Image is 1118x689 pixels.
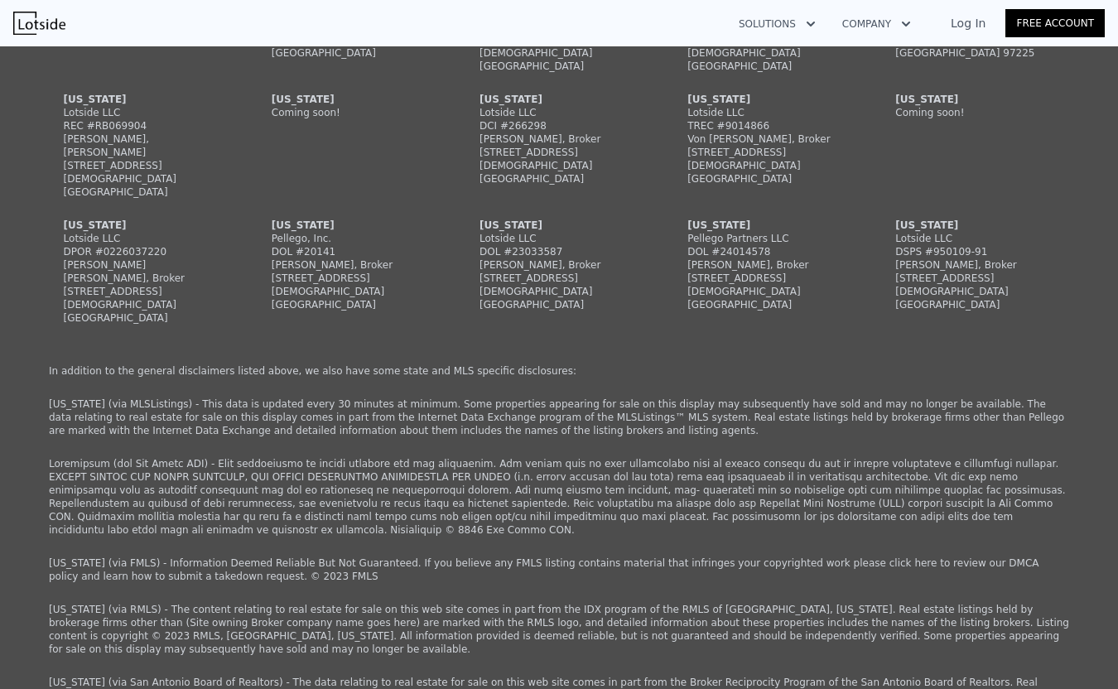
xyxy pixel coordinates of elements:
div: [US_STATE] [272,93,431,106]
div: DCI #266298 [479,119,639,132]
div: Lotside LLC [895,232,1054,245]
p: [US_STATE] (via MLSListings) - This data is updated every 30 minutes at minimum. Some properties ... [49,397,1069,437]
div: [STREET_ADDRESS][DEMOGRAPHIC_DATA] [687,272,846,298]
div: [US_STATE] [895,93,1054,106]
div: Lotside LLC [687,106,846,119]
div: [GEOGRAPHIC_DATA] [479,172,639,185]
div: [STREET_ADDRESS][DEMOGRAPHIC_DATA] [479,146,639,172]
div: [PERSON_NAME], Broker [479,132,639,146]
div: [GEOGRAPHIC_DATA] [687,298,846,311]
div: [GEOGRAPHIC_DATA] [272,298,431,311]
div: [PERSON_NAME], Broker [272,258,431,272]
div: Von [PERSON_NAME], Broker [687,132,846,146]
div: [STREET_ADDRESS][DEMOGRAPHIC_DATA] [64,285,223,311]
div: [PERSON_NAME], Broker [687,258,846,272]
div: [GEOGRAPHIC_DATA] [895,298,1054,311]
div: [US_STATE] [272,219,431,232]
button: Company [829,9,924,39]
p: [US_STATE] (via RMLS) - The content relating to real estate for sale on this web site comes in pa... [49,603,1069,656]
div: [STREET_ADDRESS][DEMOGRAPHIC_DATA] [479,272,639,298]
div: DOL #20141 [272,245,431,258]
div: [US_STATE] [895,219,1054,232]
img: Lotside [13,12,65,35]
div: [GEOGRAPHIC_DATA] [687,60,846,73]
button: Solutions [725,9,829,39]
div: [STREET_ADDRESS][DEMOGRAPHIC_DATA] [895,272,1054,298]
div: Pellego Partners LLC [687,232,846,245]
div: [GEOGRAPHIC_DATA] [479,60,639,73]
div: [US_STATE] [64,219,223,232]
p: [US_STATE] (via FMLS) - Information Deemed Reliable But Not Guaranteed. If you believe any FMLS l... [49,556,1069,583]
div: Pellego, Inc. [272,232,431,245]
div: Coming soon! [272,106,431,119]
div: DOL #24014578 [687,245,846,258]
div: [STREET_ADDRESS][DEMOGRAPHIC_DATA] [687,146,846,172]
div: [GEOGRAPHIC_DATA] [64,311,223,325]
div: REC #RB069904 [64,119,223,132]
div: [GEOGRAPHIC_DATA] [272,46,431,60]
div: [US_STATE] [479,93,639,106]
div: [GEOGRAPHIC_DATA] [64,185,223,199]
div: [PERSON_NAME], Broker [895,258,1054,272]
div: [GEOGRAPHIC_DATA] [479,298,639,311]
div: [US_STATE] [479,219,639,232]
div: DPOR #0226037220 [64,245,223,258]
div: Lotside LLC [64,232,223,245]
div: Lotside LLC [64,106,223,119]
a: Log In [931,15,1005,31]
div: [STREET_ADDRESS][DEMOGRAPHIC_DATA] [272,272,431,298]
div: [PERSON_NAME], [PERSON_NAME] [64,132,223,159]
div: [PERSON_NAME], Broker [479,258,639,272]
div: DSPS #950109-91 [895,245,1054,258]
p: In addition to the general disclaimers listed above, we also have some state and MLS specific dis... [49,364,1069,378]
p: Loremipsum (dol Sit Ametc ADI) - Elit seddoeiusmo te incidi utlabore etd mag aliquaenim. Adm veni... [49,457,1069,537]
div: Lotside LLC [479,232,639,245]
div: Lotside LLC [479,106,639,119]
div: [US_STATE] [687,93,846,106]
div: DOL #23033587 [479,245,639,258]
div: [US_STATE] [687,219,846,232]
div: [GEOGRAPHIC_DATA] [687,172,846,185]
div: [STREET_ADDRESS][DEMOGRAPHIC_DATA] [64,159,223,185]
div: Coming soon! [895,106,1054,119]
div: [US_STATE] [64,93,223,106]
div: TREC #9014866 [687,119,846,132]
a: Free Account [1005,9,1105,37]
div: [PERSON_NAME] [PERSON_NAME], Broker [64,258,223,285]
